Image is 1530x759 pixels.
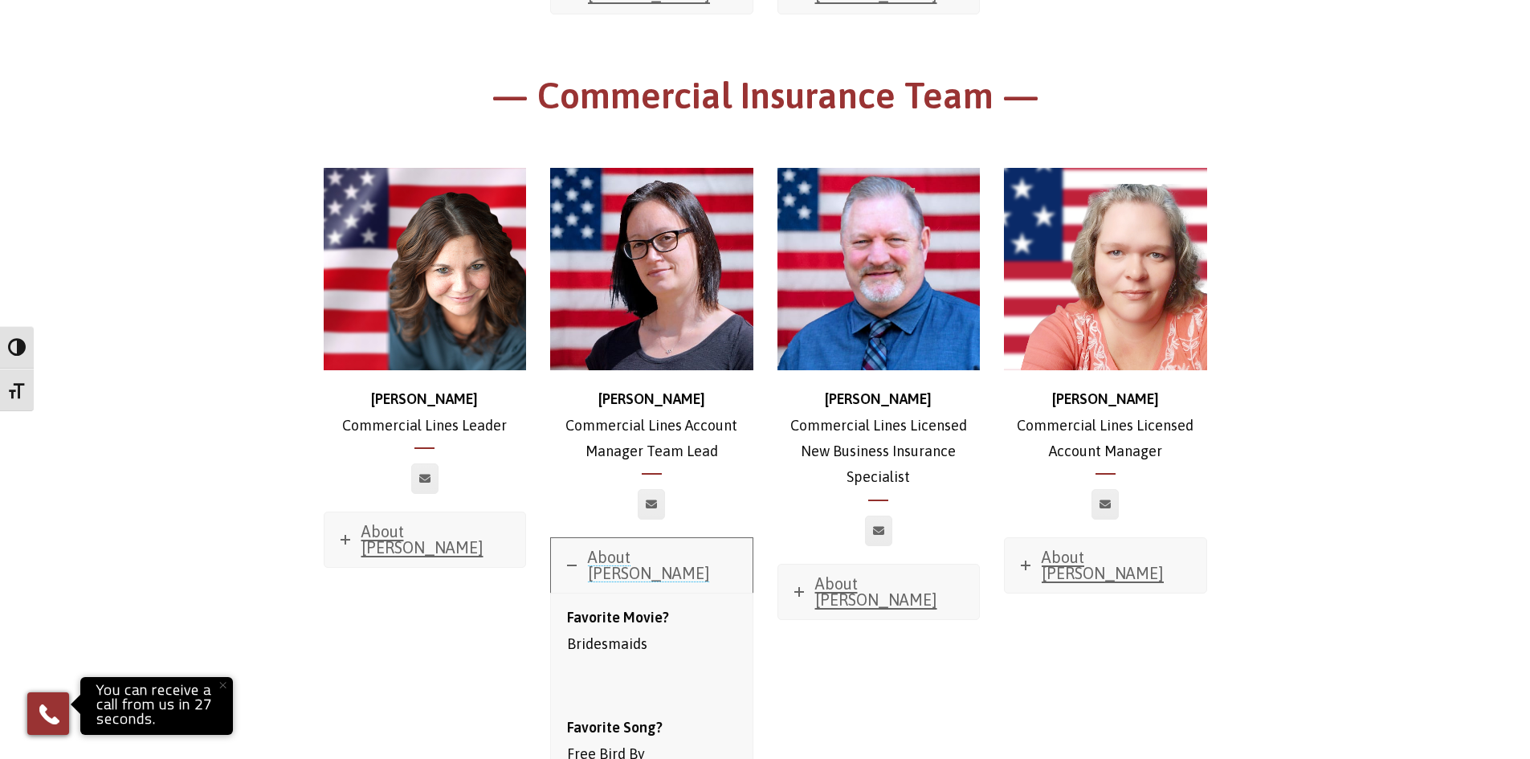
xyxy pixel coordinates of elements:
strong: [PERSON_NAME] [1052,390,1159,407]
strong: [PERSON_NAME] [825,390,932,407]
strong: [PERSON_NAME] [371,390,478,407]
img: Phone icon [36,701,62,727]
img: d30fe02f-70d5-4880-bc87-19dbce6882f2 [1004,168,1207,371]
a: About [PERSON_NAME] [551,538,753,593]
p: Commercial Lines Licensed Account Manager [1004,386,1207,464]
a: About [PERSON_NAME] [324,512,526,567]
img: Jessica (1) [550,168,753,371]
p: Commercial Lines Licensed New Business Insurance Specialist [777,386,981,491]
p: You can receive a call from us in 27 seconds. [84,681,229,731]
span: About [PERSON_NAME] [588,548,710,582]
a: About [PERSON_NAME] [778,565,980,619]
img: ross [777,168,981,371]
strong: Favorite Song? [567,719,663,736]
strong: Favorite Movie? [567,609,669,626]
span: About [PERSON_NAME] [1042,548,1164,582]
button: Close [205,667,240,703]
p: Commercial Lines Account Manager Team Lead [550,386,753,464]
p: Commercial Lines Leader [324,386,527,439]
span: About [PERSON_NAME] [361,522,483,557]
p: Bridesmaids [567,605,736,657]
h1: — Commercial Insurance Team — [324,72,1207,128]
strong: [PERSON_NAME] [598,390,705,407]
span: About [PERSON_NAME] [815,574,937,609]
a: About [PERSON_NAME] [1005,538,1206,593]
img: Stephanie_500x500 [324,168,527,371]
